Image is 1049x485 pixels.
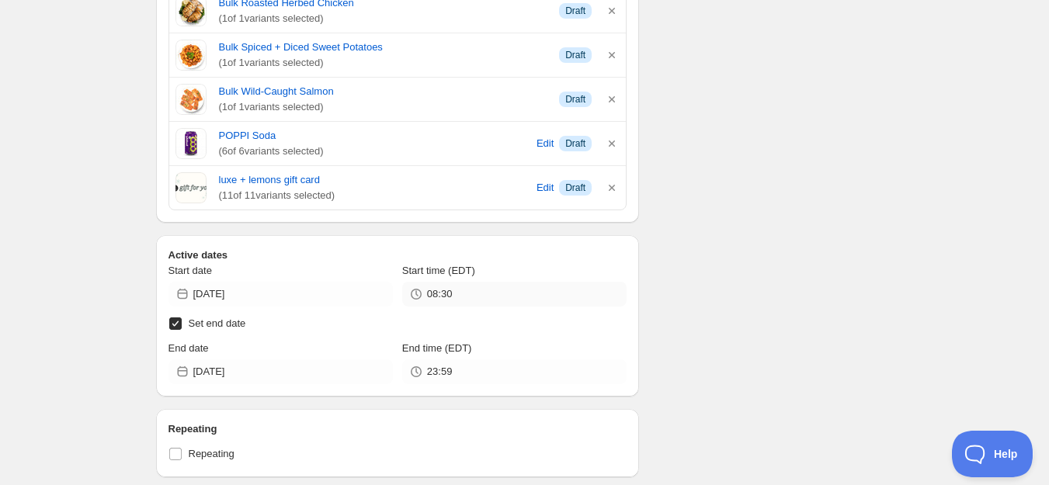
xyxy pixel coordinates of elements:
button: Edit [534,175,556,200]
span: Set end date [189,317,246,329]
span: End date [168,342,209,354]
a: Bulk Wild-Caught Salmon [219,84,547,99]
span: Repeating [189,448,234,459]
span: ( 6 of 6 variants selected) [219,144,532,159]
span: Draft [565,5,585,17]
span: Edit [537,180,554,196]
span: ( 1 of 1 variants selected) [219,99,547,115]
span: Start date [168,265,212,276]
a: luxe + lemons gift card [219,172,532,188]
h2: Active dates [168,248,627,263]
span: End time (EDT) [402,342,472,354]
span: Edit [537,136,554,151]
span: ( 1 of 1 variants selected) [219,55,547,71]
iframe: Toggle Customer Support [952,431,1033,477]
span: Draft [565,49,585,61]
button: Edit [534,131,556,156]
span: Start time (EDT) [402,265,475,276]
span: Draft [565,182,585,194]
span: ( 1 of 1 variants selected) [219,11,547,26]
span: Draft [565,137,585,150]
span: Draft [565,93,585,106]
span: ( 11 of 11 variants selected) [219,188,532,203]
a: Bulk Spiced + Diced Sweet Potatoes [219,40,547,55]
h2: Repeating [168,421,627,437]
a: POPPI Soda [219,128,532,144]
